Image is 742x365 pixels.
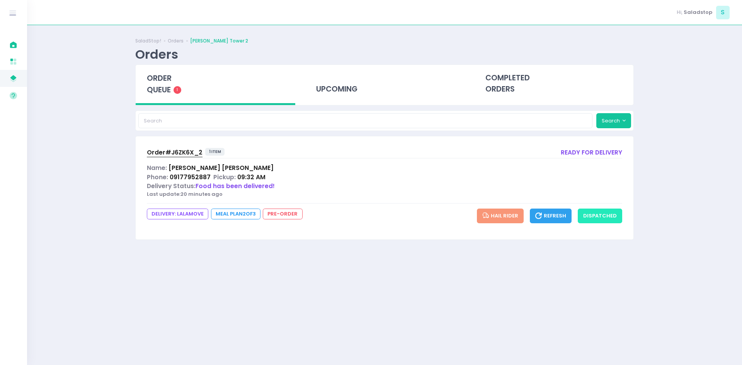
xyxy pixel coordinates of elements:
span: Last update: [147,190,180,198]
span: Phone: [147,173,168,181]
span: Saladstop [684,8,712,16]
div: Orders [135,47,178,62]
span: Pickup: [213,173,236,181]
span: Delivery Status: [147,182,196,190]
input: Search [138,113,593,128]
a: SaladStop! [135,37,161,44]
span: 09177952887 [170,173,211,181]
button: Search [596,113,631,128]
span: pre-order [263,209,302,219]
a: [PERSON_NAME] Tower 2 [190,37,248,44]
div: upcoming [305,65,465,103]
span: 09:32 AM [237,173,265,181]
span: 1 item [205,148,225,156]
span: Name: [147,164,167,172]
span: Refresh [535,212,566,219]
span: [PERSON_NAME] [PERSON_NAME] [168,164,274,172]
span: order queue [147,73,172,95]
span: 1 [174,86,181,94]
span: Hi, [677,8,682,16]
span: Order# J6ZK6X_2 [147,148,203,156]
span: Meal Plan 2 of 3 [211,209,260,219]
span: Hail Rider [482,212,518,219]
span: 20 minutes ago [180,190,223,198]
a: Orders [168,37,184,44]
span: Food has been delivered! [196,182,275,190]
button: dispatched [578,209,622,223]
span: S [716,6,730,19]
div: ready for delivery [561,148,622,158]
div: completed orders [474,65,633,103]
span: DELIVERY: lalamove [147,209,208,219]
